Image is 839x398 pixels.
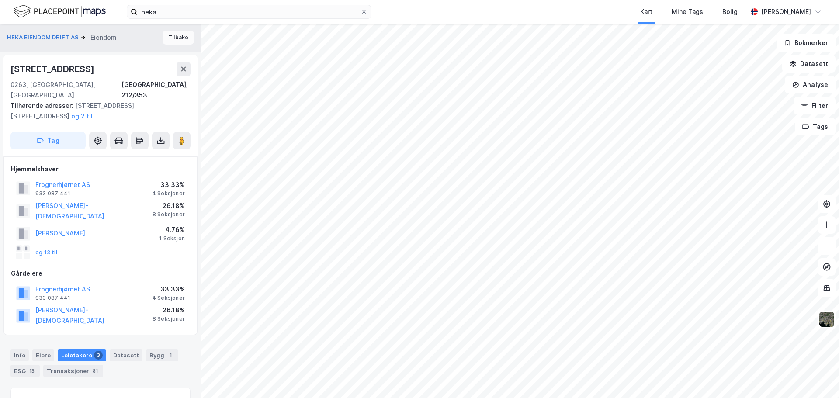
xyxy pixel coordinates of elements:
[153,201,185,211] div: 26.18%
[153,305,185,315] div: 26.18%
[121,80,191,100] div: [GEOGRAPHIC_DATA], 212/353
[152,180,185,190] div: 33.33%
[722,7,738,17] div: Bolig
[28,367,36,375] div: 13
[795,118,836,135] button: Tags
[146,349,178,361] div: Bygg
[777,34,836,52] button: Bokmerker
[795,356,839,398] div: Kontrollprogram for chat
[10,100,184,121] div: [STREET_ADDRESS], [STREET_ADDRESS]
[58,349,106,361] div: Leietakere
[818,311,835,328] img: 9k=
[159,225,185,235] div: 4.76%
[10,349,29,361] div: Info
[795,356,839,398] iframe: Chat Widget
[14,4,106,19] img: logo.f888ab2527a4732fd821a326f86c7f29.svg
[782,55,836,73] button: Datasett
[10,132,86,149] button: Tag
[94,351,103,360] div: 3
[152,190,185,197] div: 4 Seksjoner
[10,365,40,377] div: ESG
[35,294,70,301] div: 933 087 441
[90,32,117,43] div: Eiendom
[640,7,652,17] div: Kart
[152,284,185,294] div: 33.33%
[32,349,54,361] div: Eiere
[794,97,836,114] button: Filter
[91,367,100,375] div: 81
[35,190,70,197] div: 933 087 441
[761,7,811,17] div: [PERSON_NAME]
[43,365,103,377] div: Transaksjoner
[672,7,703,17] div: Mine Tags
[10,102,75,109] span: Tilhørende adresser:
[166,351,175,360] div: 1
[10,62,96,76] div: [STREET_ADDRESS]
[7,33,80,42] button: HEKA EIENDOM DRIFT AS
[163,31,194,45] button: Tilbake
[11,164,190,174] div: Hjemmelshaver
[153,315,185,322] div: 8 Seksjoner
[152,294,185,301] div: 4 Seksjoner
[785,76,836,93] button: Analyse
[153,211,185,218] div: 8 Seksjoner
[10,80,121,100] div: 0263, [GEOGRAPHIC_DATA], [GEOGRAPHIC_DATA]
[159,235,185,242] div: 1 Seksjon
[110,349,142,361] div: Datasett
[11,268,190,279] div: Gårdeiere
[138,5,361,18] input: Søk på adresse, matrikkel, gårdeiere, leietakere eller personer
